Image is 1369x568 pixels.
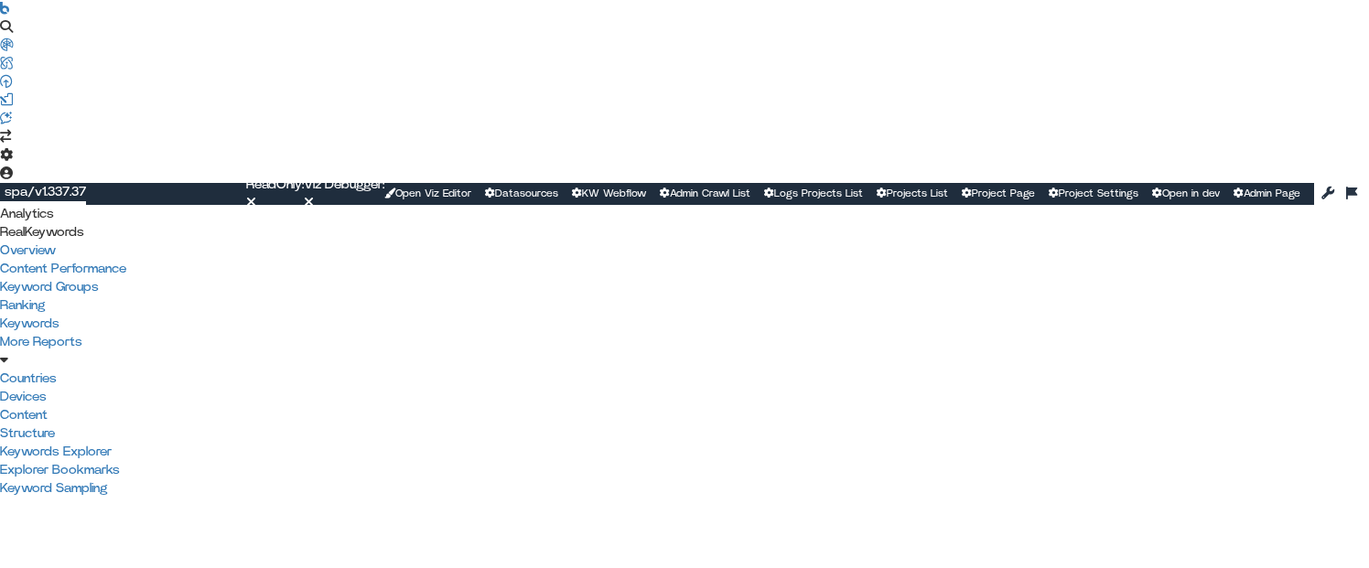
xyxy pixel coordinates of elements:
[395,188,471,198] span: Open Viz Editor
[972,188,1035,198] span: Project Page
[962,187,1035,201] a: Project Page
[304,176,384,194] div: Viz Debugger:
[582,188,646,198] span: KW Webflow
[764,187,863,201] a: Logs Projects List
[1152,187,1220,201] a: Open in dev
[774,188,863,198] span: Logs Projects List
[1234,187,1300,201] a: Admin Page
[1049,187,1138,201] a: Project Settings
[485,187,558,201] a: Datasources
[572,187,646,201] a: KW Webflow
[670,188,750,198] span: Admin Crawl List
[1244,188,1300,198] span: Admin Page
[384,187,471,201] a: Open Viz Editor
[1059,188,1138,198] span: Project Settings
[877,187,948,201] a: Projects List
[1162,188,1220,198] span: Open in dev
[495,188,558,198] span: Datasources
[246,176,304,194] div: ReadOnly:
[887,188,948,198] span: Projects List
[660,187,750,201] a: Admin Crawl List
